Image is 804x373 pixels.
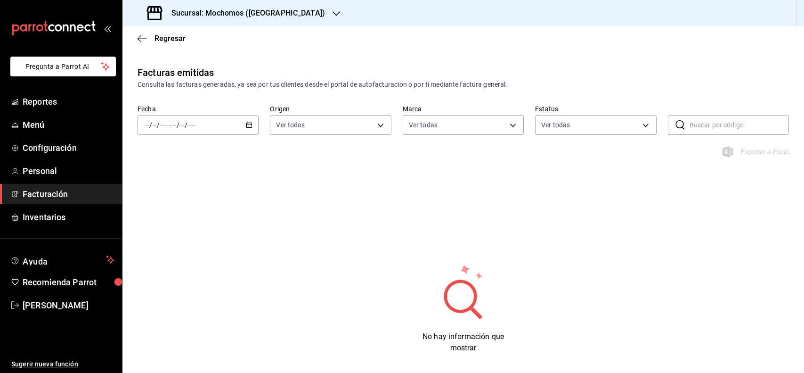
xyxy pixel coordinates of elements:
span: / [157,121,160,129]
a: Pregunta a Parrot AI [7,68,116,78]
button: Regresar [138,34,186,43]
span: / [185,121,187,129]
span: / [149,121,152,129]
label: Origen [270,106,391,112]
span: Facturación [23,188,114,200]
span: / [177,121,179,129]
input: -- [145,121,149,129]
span: Recomienda Parrot [23,276,114,289]
input: -- [152,121,157,129]
span: Reportes [23,95,114,108]
span: Ver todas [409,120,438,130]
span: Pregunta a Parrot AI [25,62,101,72]
button: Pregunta a Parrot AI [10,57,116,76]
div: Facturas emitidas [138,66,214,80]
span: Sugerir nueva función [11,359,114,369]
span: Personal [23,165,114,177]
h3: Sucursal: Mochomos ([GEOGRAPHIC_DATA]) [164,8,325,19]
input: ---- [160,121,168,129]
span: Configuración [23,141,114,154]
span: Inventarios [23,211,114,224]
label: Estatus [535,106,656,112]
span: No hay información que mostrar [422,332,504,352]
span: Ayuda [23,254,102,265]
div: Consulta las facturas generadas, ya sea por tus clientes desde el portal de autofacturacion o por... [138,80,789,90]
input: ---- [187,121,196,129]
span: Regresar [154,34,186,43]
span: - [169,121,171,129]
span: Menú [23,118,114,131]
label: Marca [403,106,524,112]
input: -- [180,121,185,129]
span: Ver todos [276,120,305,130]
span: Ver todas [541,120,570,130]
input: -- [172,121,177,129]
label: Fecha [138,106,259,112]
button: open_drawer_menu [104,25,111,32]
input: Buscar por código [690,116,789,134]
span: [PERSON_NAME] [23,299,114,312]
